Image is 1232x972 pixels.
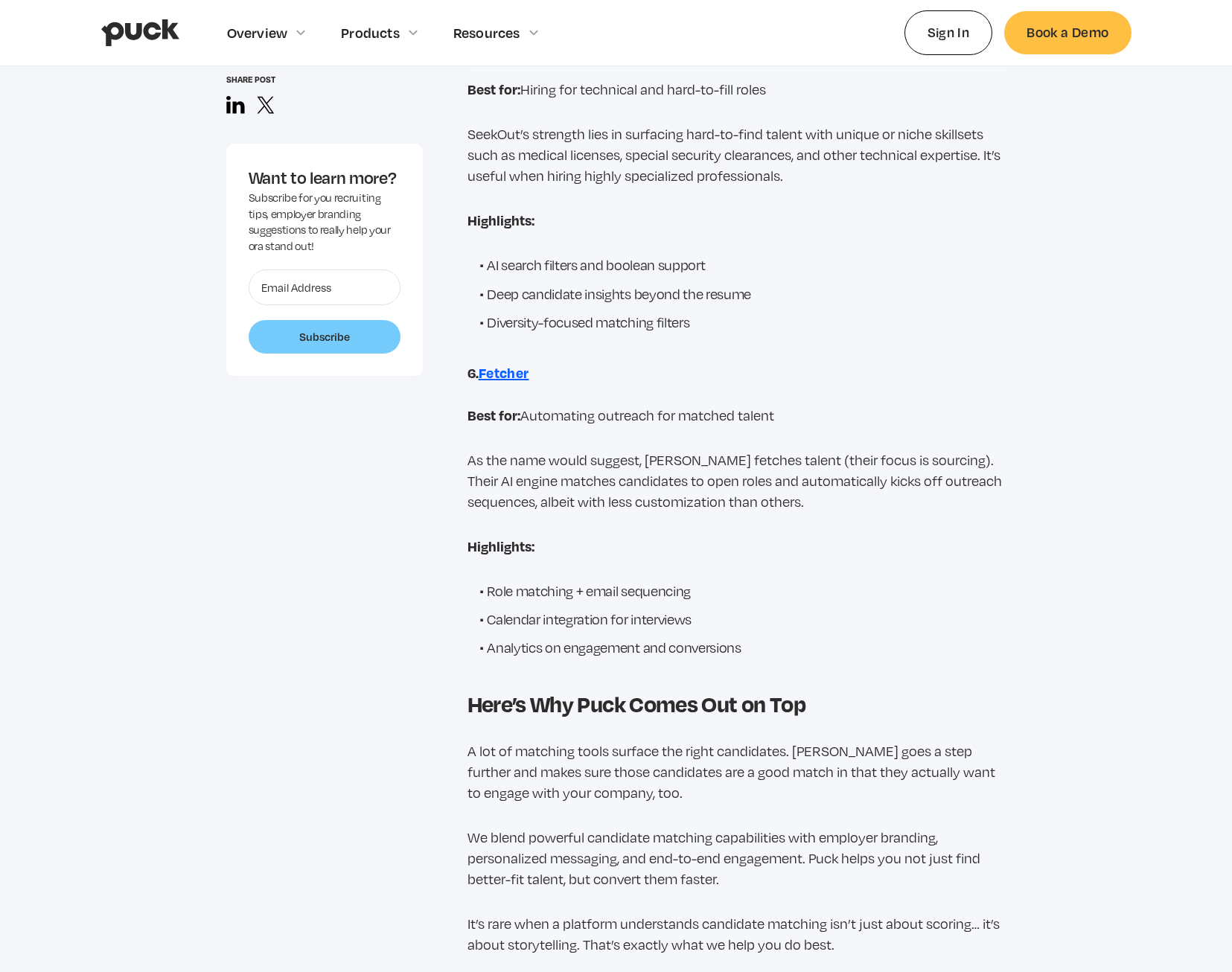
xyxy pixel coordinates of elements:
[479,637,1006,656] li: Analytics on engagement and conversions
[467,124,1006,186] p: SeekOut’s strength lies in surfacing hard-to-find talent with unique or niche skillsets such as m...
[467,406,520,424] strong: Best for:
[341,25,400,41] div: Products
[226,74,423,84] div: Share post
[249,269,400,354] form: Want to learn more?
[479,255,1006,274] li: AI search filters and boolean support
[479,364,529,381] a: Fetcher
[479,609,1006,628] li: Calendar integration for interviews
[479,284,1006,303] li: Deep candidate insights beyond the resume
[249,166,400,190] div: Want to learn more?
[467,211,534,229] strong: Highlights:
[479,581,1006,600] li: Role matching + email sequencing
[249,320,400,354] input: Subscribe
[249,269,400,305] input: Email Address
[453,25,520,41] div: Resources
[467,741,1006,803] p: A lot of matching tools surface the right candidates. [PERSON_NAME] goes a step further and makes...
[1004,11,1131,54] a: Book a Demo
[467,827,1006,889] p: We blend powerful candidate matching capabilities with employer branding, personalized messaging,...
[479,363,529,382] strong: Fetcher
[467,450,1006,512] p: As the name would suggest, [PERSON_NAME] fetches talent (their focus is sourcing). Their AI engin...
[467,79,1006,100] p: Hiring for technical and hard-to-fill roles
[467,913,1006,955] p: It’s rare when a platform understands candidate matching isn’t just about scoring… it’s about sto...
[467,80,520,98] strong: Best for:
[479,312,1006,331] li: Diversity-focused matching filters
[467,363,479,382] strong: 6.
[467,688,806,718] strong: Here’s Why Puck Comes Out on Top
[467,405,1006,426] p: Automating outreach for matched talent
[227,25,288,41] div: Overview
[467,537,534,555] strong: Highlights:
[249,191,400,255] div: Subscribe for you recruiting tips, employer branding suggestions to really help your ora stand out!
[904,10,993,54] a: Sign In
